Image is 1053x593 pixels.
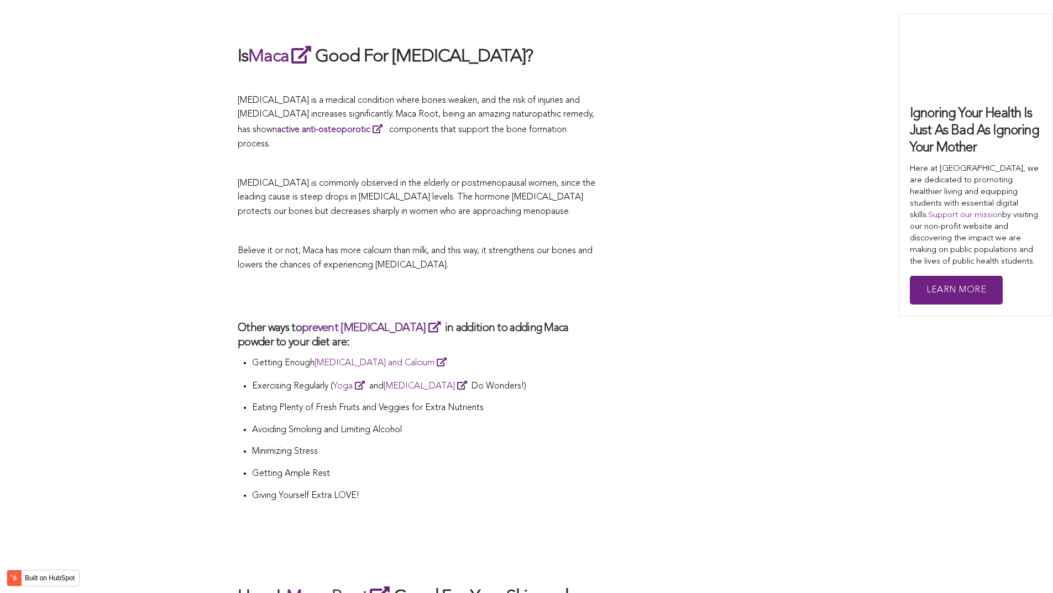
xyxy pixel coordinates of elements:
iframe: Chat Widget [998,540,1053,593]
a: [MEDICAL_DATA] and Calcium [315,359,451,368]
p: Exercising Regularly ( and Do Wonders!) [252,379,597,394]
img: HubSpot sprocket logo [7,571,20,585]
a: prevent [MEDICAL_DATA] [302,323,445,334]
label: Built on HubSpot [20,571,79,585]
p: Giving Yourself Extra LOVE! [252,489,597,503]
span: Believe it or not, Maca has more calcium than milk, and this way, it strengthens our bones and lo... [238,246,593,270]
span: [MEDICAL_DATA] is a medical condition where bones weaken, and the risk of injuries and [MEDICAL_D... [238,96,594,149]
p: Avoiding Smoking and Limiting Alcohol [252,423,597,438]
h2: Is Good For [MEDICAL_DATA]? [238,44,597,69]
span: [MEDICAL_DATA] is commonly observed in the elderly or postmenopausal women, since the leading cau... [238,179,595,216]
p: Eating Plenty of Fresh Fruits and Veggies for Extra Nutrients [252,401,597,416]
p: Getting Enough [252,355,597,371]
a: active anti-osteoporotic [277,125,387,134]
a: Maca [248,48,315,66]
a: Learn More [910,276,1003,305]
h3: Other ways to in addition to adding Maca powder to your diet are: [238,320,597,350]
a: [MEDICAL_DATA] [384,382,472,391]
a: Yoga [333,382,369,391]
p: Getting Ample Rest [252,467,597,481]
button: Built on HubSpot [7,570,80,586]
p: Minimizing Stress [252,445,597,459]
